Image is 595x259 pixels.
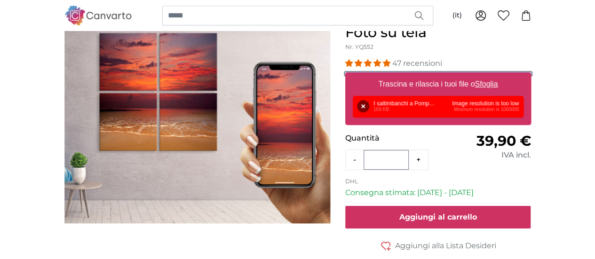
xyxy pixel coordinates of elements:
button: Aggiungi alla Lista Desideri [345,240,531,251]
u: Sfoglia [475,80,498,88]
button: (it) [445,7,469,24]
span: Nr. YQ552 [345,43,373,50]
p: Quantità [345,133,438,144]
img: personalised-canvas-print [64,24,330,223]
button: Aggiungi al carrello [345,206,531,228]
button: - [346,150,364,169]
button: + [409,150,428,169]
div: IVA incl. [438,149,531,161]
span: 4.94 stars [345,59,392,68]
h1: Foto su tela [345,24,531,41]
p: Consegna stimata: [DATE] - [DATE] [345,187,531,198]
img: Canvarto [64,6,132,25]
div: 1 of 1 [64,24,330,223]
span: 39,90 € [476,132,531,149]
p: DHL [345,178,531,185]
span: 47 recensioni [392,59,442,68]
span: Aggiungi alla Lista Desideri [395,240,496,251]
label: Trascina e rilascia i tuoi file o [374,75,501,94]
span: Aggiungi al carrello [399,212,477,221]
